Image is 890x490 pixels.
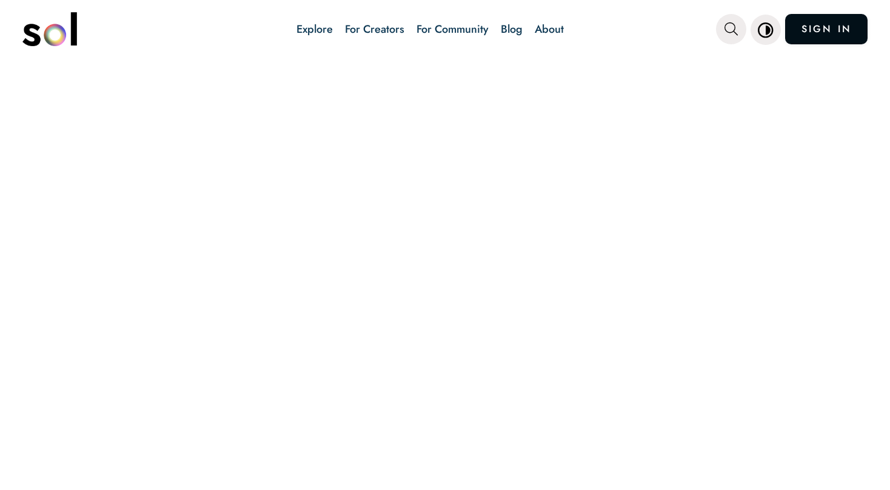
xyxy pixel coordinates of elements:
a: Blog [501,21,523,37]
a: For Community [417,21,489,37]
img: logo [22,12,77,46]
a: Explore [296,21,333,37]
nav: main navigation [22,8,868,50]
a: For Creators [345,21,404,37]
a: SIGN IN [785,14,868,44]
a: About [535,21,564,37]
